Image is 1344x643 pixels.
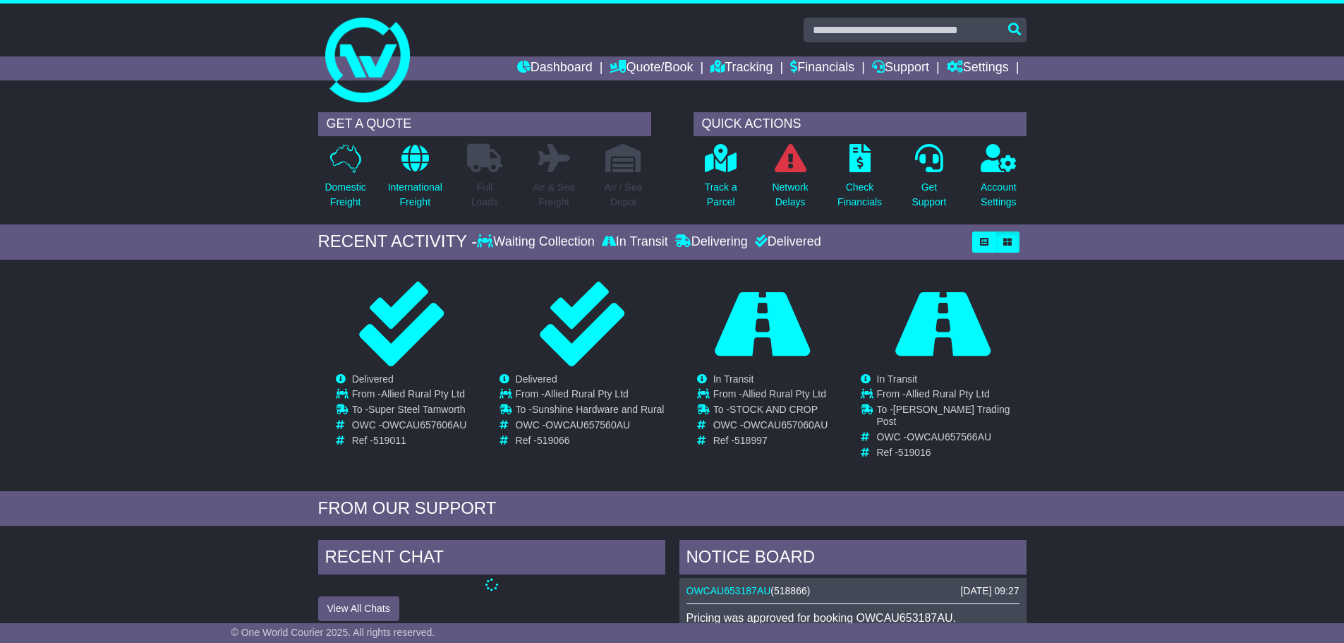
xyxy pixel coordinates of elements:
span: Allied Rural Pty Ltd [906,388,990,399]
span: In Transit [713,373,754,385]
td: OWC - [352,419,467,435]
span: 519016 [898,447,931,458]
div: In Transit [598,234,672,250]
td: OWC - [877,431,1026,447]
span: OWCAU657560AU [545,419,630,431]
span: 519066 [537,435,570,446]
td: To - [516,404,665,419]
p: Network Delays [772,180,808,210]
span: 518997 [734,435,768,446]
td: From - [877,388,1026,404]
p: Domestic Freight [325,180,365,210]
td: Ref - [877,447,1026,459]
span: OWCAU657566AU [907,431,991,443]
td: Ref - [713,435,828,447]
a: AccountSettings [980,143,1017,217]
span: 519011 [373,435,406,446]
div: GET A QUOTE [318,112,651,136]
div: RECENT ACTIVITY - [318,232,478,252]
p: Full Loads [467,180,502,210]
p: Account Settings [981,180,1017,210]
div: Waiting Collection [477,234,598,250]
a: Support [872,56,929,80]
div: QUICK ACTIONS [694,112,1027,136]
td: OWC - [516,419,665,435]
span: OWCAU657060AU [743,419,828,431]
td: From - [713,388,828,404]
a: Tracking [710,56,773,80]
p: Check Financials [837,180,882,210]
a: Quote/Book [610,56,693,80]
a: InternationalFreight [387,143,443,217]
a: Dashboard [517,56,593,80]
a: Track aParcel [704,143,738,217]
a: Settings [947,56,1009,80]
span: Allied Rural Pty Ltd [381,388,465,399]
a: NetworkDelays [771,143,809,217]
div: RECENT CHAT [318,540,665,578]
a: OWCAU653187AU [686,585,771,596]
span: [PERSON_NAME] Trading Post [877,404,1010,427]
div: FROM OUR SUPPORT [318,498,1027,519]
span: Delivered [352,373,394,385]
p: Get Support [912,180,946,210]
td: OWC - [713,419,828,435]
span: 518866 [774,585,807,596]
td: From - [352,388,467,404]
span: In Transit [877,373,918,385]
a: GetSupport [911,143,947,217]
div: NOTICE BOARD [679,540,1027,578]
span: Allied Rural Pty Ltd [545,388,629,399]
div: ( ) [686,585,1019,597]
span: © One World Courier 2025. All rights reserved. [231,627,435,638]
div: [DATE] 09:27 [960,585,1019,597]
a: DomesticFreight [324,143,366,217]
p: Pricing was approved for booking OWCAU653187AU. [686,611,1019,625]
td: From - [516,388,665,404]
span: Super Steel Tamworth [368,404,465,415]
p: International Freight [388,180,442,210]
td: To - [352,404,467,419]
p: Air / Sea Depot [605,180,643,210]
span: OWCAU657606AU [382,419,466,431]
td: Ref - [516,435,665,447]
a: Financials [790,56,854,80]
td: To - [877,404,1026,431]
td: Ref - [352,435,467,447]
p: Air & Sea Freight [533,180,575,210]
span: Delivered [516,373,557,385]
span: Sunshine Hardware and Rural [532,404,665,415]
a: CheckFinancials [837,143,883,217]
p: Track a Parcel [705,180,737,210]
div: Delivered [751,234,821,250]
div: Delivering [672,234,751,250]
span: Allied Rural Pty Ltd [742,388,826,399]
button: View All Chats [318,596,399,621]
td: To - [713,404,828,419]
span: STOCK AND CROP [729,404,818,415]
